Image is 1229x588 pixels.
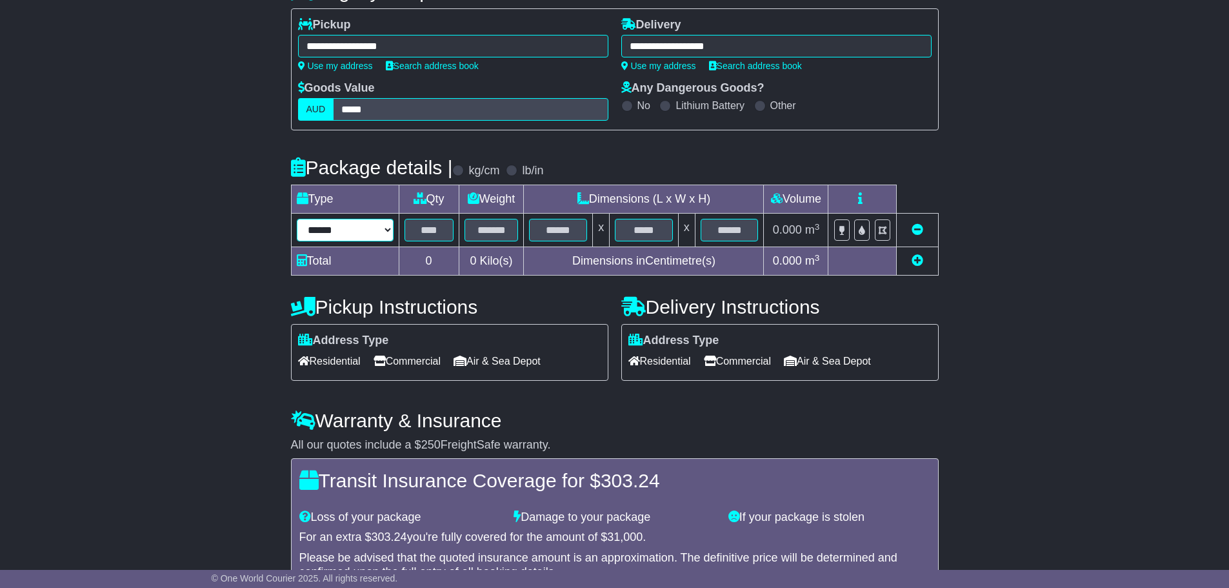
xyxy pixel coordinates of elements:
h4: Transit Insurance Coverage for $ [299,470,930,491]
sup: 3 [815,222,820,232]
span: © One World Courier 2025. All rights reserved. [212,573,398,583]
h4: Pickup Instructions [291,296,608,318]
td: Qty [399,185,459,214]
span: Residential [628,351,691,371]
label: Pickup [298,18,351,32]
td: 0 [399,247,459,276]
td: Type [291,185,399,214]
td: x [593,214,610,247]
span: m [805,223,820,236]
span: Commercial [704,351,771,371]
td: Dimensions (L x W x H) [524,185,764,214]
td: Weight [459,185,524,214]
div: For an extra $ you're fully covered for the amount of $ . [299,531,930,545]
a: Remove this item [912,223,923,236]
label: Address Type [628,334,719,348]
label: Goods Value [298,81,375,96]
span: 0 [470,254,476,267]
label: AUD [298,98,334,121]
span: Air & Sea Depot [454,351,541,371]
a: Search address book [709,61,802,71]
span: Air & Sea Depot [784,351,871,371]
div: All our quotes include a $ FreightSafe warranty. [291,438,939,452]
div: Loss of your package [293,511,508,525]
h4: Warranty & Insurance [291,410,939,431]
div: Damage to your package [507,511,722,525]
a: Search address book [386,61,479,71]
span: 0.000 [773,254,802,267]
label: Address Type [298,334,389,348]
label: Any Dangerous Goods? [621,81,764,96]
sup: 3 [815,253,820,263]
span: Commercial [374,351,441,371]
td: Dimensions in Centimetre(s) [524,247,764,276]
span: 250 [421,438,441,451]
h4: Delivery Instructions [621,296,939,318]
div: Please be advised that the quoted insurance amount is an approximation. The definitive price will... [299,551,930,579]
label: Delivery [621,18,681,32]
label: Lithium Battery [675,99,744,112]
label: kg/cm [468,164,499,178]
label: No [637,99,650,112]
td: Total [291,247,399,276]
label: lb/in [522,164,543,178]
label: Other [770,99,796,112]
span: 31,000 [607,531,643,543]
div: If your package is stolen [722,511,937,525]
td: Kilo(s) [459,247,524,276]
span: 303.24 [372,531,407,543]
a: Use my address [621,61,696,71]
a: Add new item [912,254,923,267]
span: 0.000 [773,223,802,236]
span: 303.24 [601,470,660,491]
td: x [678,214,695,247]
a: Use my address [298,61,373,71]
h4: Package details | [291,157,453,178]
td: Volume [764,185,828,214]
span: m [805,254,820,267]
span: Residential [298,351,361,371]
